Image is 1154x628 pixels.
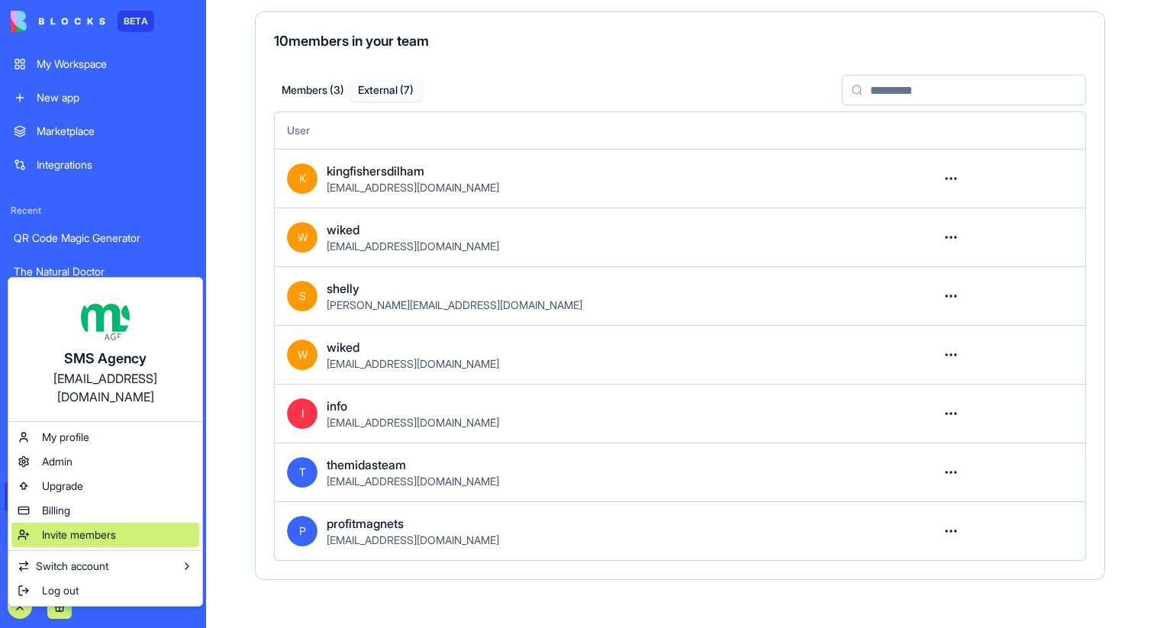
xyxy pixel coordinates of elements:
[11,449,199,474] a: Admin
[11,523,199,547] a: Invite members
[42,583,79,598] span: Log out
[42,503,70,518] span: Billing
[14,264,192,279] div: The Natural Doctor
[11,281,199,418] a: SMS Agency[EMAIL_ADDRESS][DOMAIN_NAME]
[42,527,116,543] span: Invite members
[24,348,187,369] div: SMS Agency
[42,478,83,494] span: Upgrade
[11,425,199,449] a: My profile
[5,205,201,217] span: Recent
[14,230,192,246] div: QR Code Magic Generator
[36,559,108,574] span: Switch account
[11,498,199,523] a: Billing
[81,293,130,342] img: logo_transparent_kimjut.jpg
[42,454,73,469] span: Admin
[11,474,199,498] a: Upgrade
[24,369,187,406] div: [EMAIL_ADDRESS][DOMAIN_NAME]
[42,430,89,445] span: My profile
